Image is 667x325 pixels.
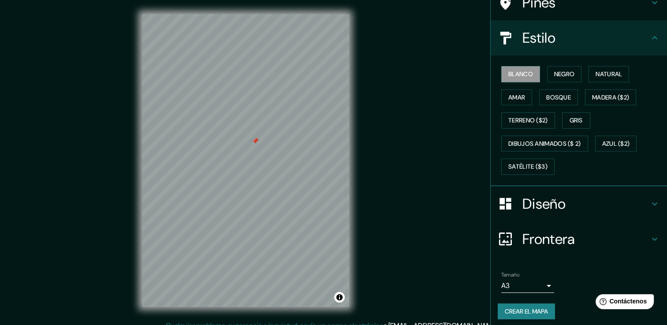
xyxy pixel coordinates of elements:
[491,20,667,55] div: Estilo
[508,92,525,103] font: Amar
[501,271,519,278] label: Tamaño
[501,159,555,175] button: Satélite ($3)
[501,89,532,106] button: Amar
[570,115,583,126] font: Gris
[508,138,581,149] font: Dibujos animados ($ 2)
[546,92,571,103] font: Bosque
[585,89,636,106] button: Madera ($2)
[508,161,548,172] font: Satélite ($3)
[522,195,649,213] h4: Diseño
[554,69,575,80] font: Negro
[501,279,554,293] div: A3
[491,186,667,222] div: Diseño
[501,66,540,82] button: Blanco
[498,303,555,320] button: Crear el mapa
[562,112,590,129] button: Gris
[595,136,637,152] button: Azul ($2)
[508,69,533,80] font: Blanco
[505,306,548,317] font: Crear el mapa
[596,69,622,80] font: Natural
[501,112,555,129] button: Terreno ($2)
[522,230,649,248] h4: Frontera
[142,14,349,307] canvas: Mapa
[334,292,345,303] button: Alternar atribución
[547,66,582,82] button: Negro
[602,138,630,149] font: Azul ($2)
[491,222,667,257] div: Frontera
[501,136,588,152] button: Dibujos animados ($ 2)
[592,92,629,103] font: Madera ($2)
[589,291,657,315] iframe: Help widget launcher
[539,89,578,106] button: Bosque
[589,66,629,82] button: Natural
[522,29,649,47] h4: Estilo
[508,115,548,126] font: Terreno ($2)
